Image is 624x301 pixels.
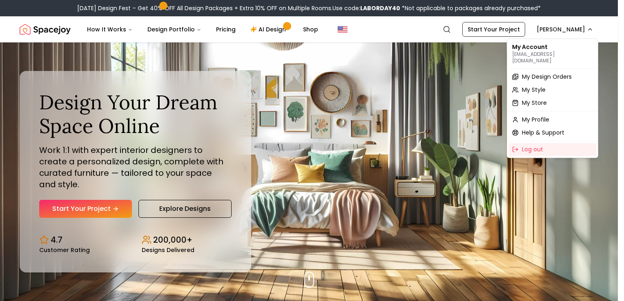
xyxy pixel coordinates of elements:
[522,99,547,107] span: My Store
[509,83,596,96] a: My Style
[509,40,596,66] div: My Account
[509,96,596,109] a: My Store
[522,128,564,137] span: Help & Support
[522,73,572,81] span: My Design Orders
[522,115,549,124] span: My Profile
[509,113,596,126] a: My Profile
[522,145,543,153] span: Log out
[509,126,596,139] a: Help & Support
[522,86,546,94] span: My Style
[512,51,593,64] p: [EMAIL_ADDRESS][DOMAIN_NAME]
[509,70,596,83] a: My Design Orders
[507,38,598,158] div: [PERSON_NAME]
